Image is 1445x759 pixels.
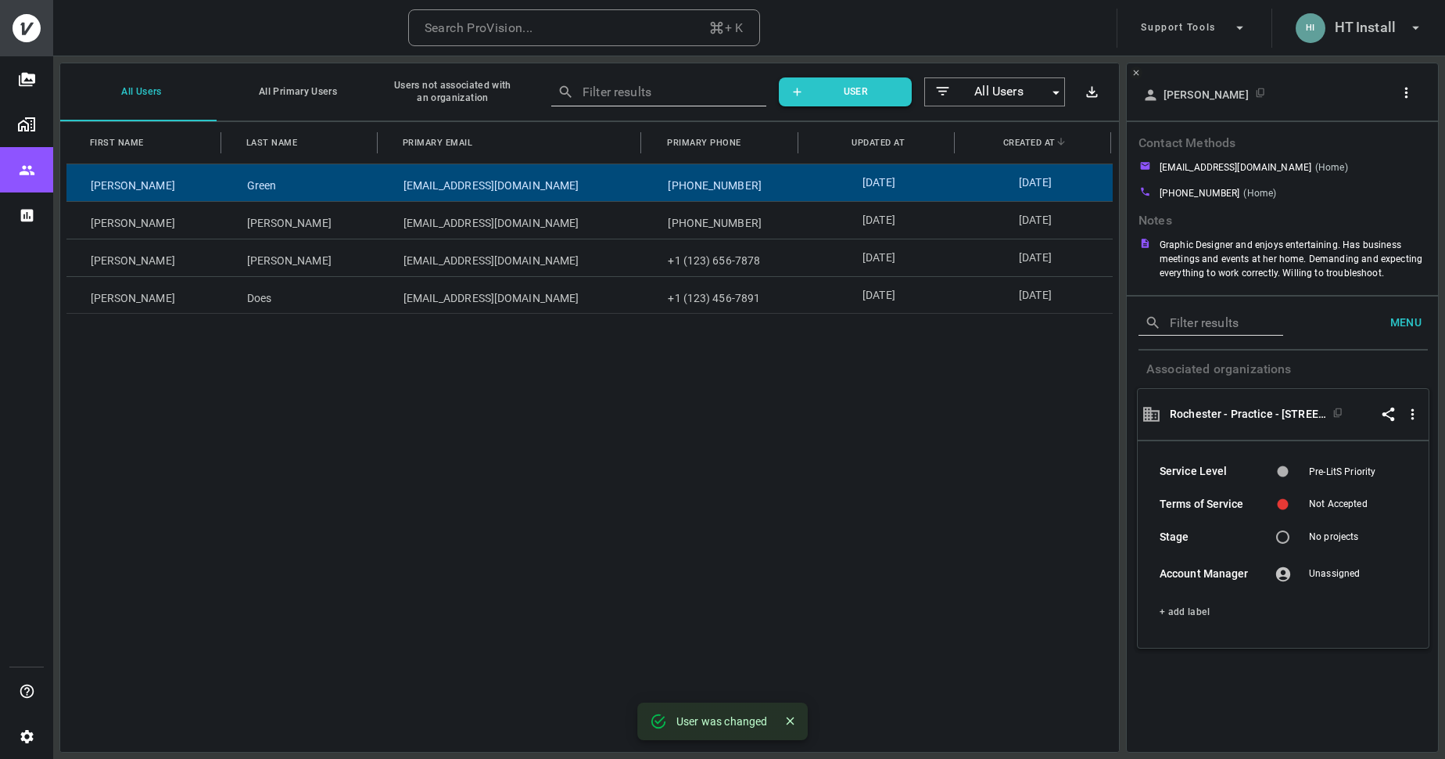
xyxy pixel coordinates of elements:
[1170,407,1326,421] p: Open organization
[66,164,223,201] div: [PERSON_NAME]
[644,239,800,276] div: +1 (123) 656-7878
[223,164,379,201] div: Green
[223,202,379,239] div: [PERSON_NAME]
[1131,68,1141,77] svg: Close Side Panel
[952,83,1045,101] span: All Users
[1160,160,1311,174] p: [EMAIL_ADDRESS][DOMAIN_NAME]
[1170,311,1260,335] input: Filter results
[956,164,1113,201] div: [DATE]
[644,277,800,313] div: +1 (123) 456-7891
[66,202,223,239] div: [PERSON_NAME]
[90,135,144,151] span: First Name
[1077,77,1106,106] button: Export results
[1160,238,1428,280] div: Graphic Designer and enjoys entertaining. Has business meetings and events at her home. Demanding...
[800,164,956,201] div: [DATE]
[780,710,801,732] button: Close
[1296,13,1325,43] div: HI
[60,63,217,121] button: All Users
[217,63,373,121] button: All Primary Users
[667,135,741,151] span: Primary Phone
[779,77,912,106] button: User
[1289,9,1430,48] button: HIHT Install
[1309,530,1407,544] div: No projects
[408,9,760,47] button: Search ProVision...+ K
[1160,496,1257,513] h6: Terms of Service
[1160,566,1257,583] h6: Account Manager
[17,115,36,134] img: Organizations page icon
[1130,67,1142,79] button: Close Side Panel
[379,164,644,201] div: [EMAIL_ADDRESS][DOMAIN_NAME]
[1160,463,1257,480] h6: Service Level
[1315,160,1348,178] p: (Home)
[1127,351,1440,388] h6: Associated organizations
[1160,186,1240,200] p: [PHONE_NUMBER]
[644,202,800,239] div: [PHONE_NUMBER]
[425,17,533,39] div: Search ProVision...
[800,202,956,239] div: [DATE]
[1003,135,1056,151] span: Created At
[246,135,298,151] span: Last Name
[379,239,644,276] div: [EMAIL_ADDRESS][DOMAIN_NAME]
[676,707,767,736] div: User was changed
[956,277,1113,313] div: [DATE]
[1160,529,1257,546] h6: Stage
[1243,186,1276,204] p: (Home)
[644,164,800,201] div: [PHONE_NUMBER]
[223,239,379,276] div: [PERSON_NAME]
[1138,135,1428,160] p: Contact Methods
[956,239,1113,276] div: [DATE]
[1378,308,1428,337] button: Menu
[1135,9,1253,48] button: Support Tools
[373,63,529,121] button: Users not associated with an organization
[1160,604,1210,621] button: + add label
[379,202,644,239] div: [EMAIL_ADDRESS][DOMAIN_NAME]
[852,135,905,151] span: Updated At
[66,164,1113,201] div: Press SPACE to select this row.
[223,277,379,313] div: Does
[1138,212,1428,238] p: Contact Methods
[1335,16,1396,39] h6: HT Install
[1164,88,1249,102] p: [PERSON_NAME]
[956,202,1113,239] div: [DATE]
[379,277,644,313] div: [EMAIL_ADDRESS][DOMAIN_NAME]
[1309,465,1376,479] div: Pre-LitS Priority
[583,80,744,104] input: Filter results
[1309,567,1407,581] div: Unassigned
[800,239,956,276] div: [DATE]
[708,17,744,39] div: + K
[1309,497,1407,511] div: Not Accepted
[66,277,223,313] div: [PERSON_NAME]
[66,239,223,276] div: [PERSON_NAME]
[403,135,473,151] span: Primary Email
[800,277,956,313] div: [DATE]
